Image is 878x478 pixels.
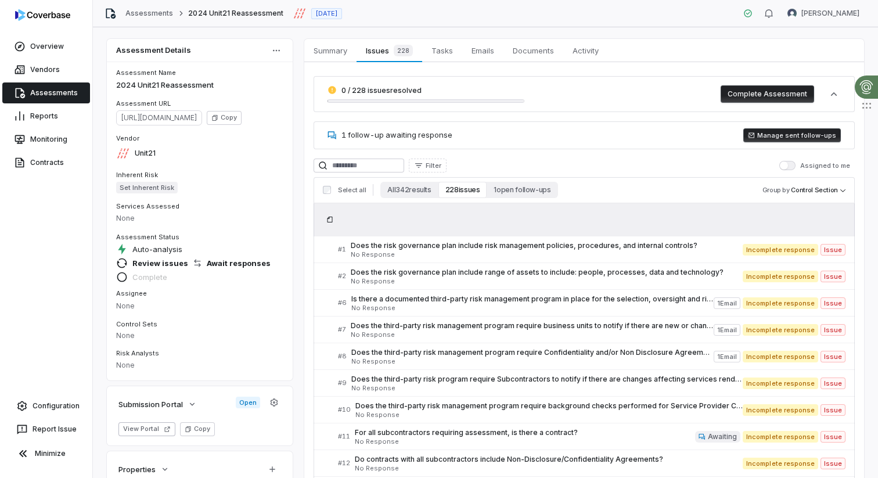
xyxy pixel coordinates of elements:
[821,297,845,309] span: Issue
[338,352,347,361] span: # 8
[116,171,158,179] span: Inherent Risk
[116,69,176,77] span: Assessment Name
[508,43,559,58] span: Documents
[779,161,850,170] label: Assigned to me
[338,236,845,263] a: #1Does the risk governance plan include risk management policies, procedures, and internal contro...
[338,272,346,281] span: # 2
[743,271,818,282] span: Incomplete response
[116,80,283,91] p: 2024 Unit21 Reassessment
[135,149,156,158] span: Unit21
[821,271,845,282] span: Issue
[338,405,351,414] span: # 10
[568,43,603,58] span: Activity
[355,439,695,445] span: No Response
[787,9,797,18] img: Brian Ball avatar
[779,161,796,170] button: Assigned to me
[351,241,743,250] span: Does the risk governance plan include risk management policies, procedures, and internal controls?
[15,9,70,21] img: logo-D7KZi-bG.svg
[762,186,790,194] span: Group by
[351,268,743,277] span: Does the risk governance plan include range of assets to include: people, processes, data and tec...
[427,43,458,58] span: Tasks
[351,294,714,304] span: Is there a documented third-party risk management program in place for the selection, oversight a...
[338,317,845,343] a: #7Does the third-party risk management program require business units to notify if there are new ...
[341,86,422,95] span: 0 / 228 issues resolved
[116,182,178,193] span: Set Inherent Risk
[2,152,90,173] a: Contracts
[351,385,743,391] span: No Response
[309,43,352,58] span: Summary
[338,299,347,307] span: # 6
[188,9,283,18] span: 2024 Unit21 Reassessment
[132,272,167,282] span: Complete
[380,182,438,198] button: All 342 results
[338,343,845,369] a: #8Does the third-party risk management program require Confidentiality and/or Non Disclosure Agre...
[355,401,743,411] span: Does the third-party risk management program require background checks performed for Service Prov...
[116,99,171,107] span: Assessment URL
[821,404,845,416] span: Issue
[2,36,90,57] a: Overview
[236,397,260,408] span: Open
[118,422,175,436] button: View Portal
[821,378,845,389] span: Issue
[323,186,331,194] input: Select all
[714,324,740,336] span: 1 Email
[821,458,845,469] span: Issue
[2,129,90,150] a: Monitoring
[2,106,90,127] a: Reports
[2,59,90,80] a: Vendors
[116,301,135,310] span: None
[351,348,714,357] span: Does the third-party risk management program require Confidentiality and/or Non Disclosure Agreem...
[132,244,182,254] span: Auto-analysis
[351,305,714,311] span: No Response
[338,450,845,476] a: #12Do contracts with all subcontractors include Non-Disclosure/Confidentiality Agreements?No Resp...
[743,351,818,362] span: Incomplete response
[338,432,350,441] span: # 11
[116,349,159,357] span: Risk Analysts
[438,182,487,198] button: 228 issues
[801,9,859,18] span: [PERSON_NAME]
[721,85,814,103] button: Complete Assessment
[351,321,714,330] span: Does the third-party risk management program require business units to notify if there are new or...
[5,419,88,440] button: Report Issue
[467,43,499,58] span: Emails
[821,351,845,362] span: Issue
[116,134,139,142] span: Vendor
[2,82,90,103] a: Assessments
[821,324,845,336] span: Issue
[338,423,845,450] a: #11For all subcontractors requiring assessment, is there a contract?No ResponseAwaitingIncomplete...
[116,214,135,222] span: None
[116,361,135,369] span: None
[207,258,271,268] span: Await responses
[351,375,743,384] span: Does the third-party risk program require Subcontractors to notify if there are changes affecting...
[118,399,183,409] span: Submission Portal
[338,397,845,423] a: #10Does the third-party risk management program require background checks performed for Service P...
[743,458,818,469] span: Incomplete response
[351,332,714,338] span: No Response
[316,9,337,18] span: [DATE]
[426,161,441,170] span: Filter
[355,412,743,418] span: No Response
[116,110,202,125] span: https://dashboard.coverbase.app/assessments/cbqsrw_696b6a253512419cab880c9df2a12eb8
[743,128,841,142] button: Manage sent follow-ups
[116,202,179,210] span: Services Assessed
[116,289,147,297] span: Assignee
[355,428,695,437] span: For all subcontractors requiring assessment, is there a contract?
[118,464,156,475] span: Properties
[338,325,346,334] span: # 7
[338,263,845,289] a: #2Does the risk governance plan include range of assets to include: people, processes, data and t...
[821,431,845,443] span: Issue
[714,351,740,362] span: 1 Email
[394,45,413,56] span: 228
[821,244,845,256] span: Issue
[409,159,447,172] button: Filter
[351,251,743,258] span: No Response
[714,297,740,309] span: 1 Email
[708,432,737,441] span: Awaiting
[351,358,714,365] span: No Response
[125,9,173,18] a: Assessments
[355,465,743,472] span: No Response
[338,186,366,195] span: Select all
[743,244,818,256] span: Incomplete response
[5,442,88,465] button: Minimize
[743,431,818,443] span: Incomplete response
